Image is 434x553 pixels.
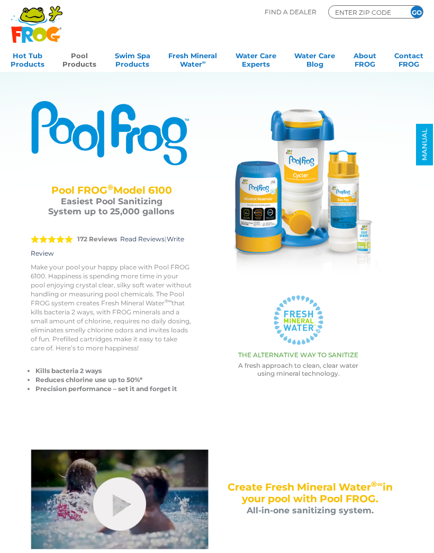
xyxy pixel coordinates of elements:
a: Read Reviews [120,235,165,243]
a: Fresh MineralWater∞ [168,48,217,69]
p: Find A Dealer [265,5,317,19]
sup: ®∞ [371,479,382,489]
input: GO [411,6,423,18]
input: Zip Code Form [334,7,397,17]
p: Make your pool your happy place with Pool FROG 6100. Happiness is spending more time in your pool... [31,262,192,352]
span: Create Fresh Mineral Water in your pool with Pool FROG. [228,481,392,505]
p: A fresh approach to clean, clear water using mineral technology. [209,361,387,377]
a: ContactFROG [394,48,423,69]
a: AboutFROG [354,48,376,69]
span: All-in-one sanitizing system. [247,505,374,515]
li: Precision performance – set it and forget it [35,384,192,393]
h3: Easiest Pool Sanitizing System up to 25,000 gallons [44,196,179,216]
sup: ®∞ [165,298,171,304]
img: Product Logo [31,100,192,166]
a: Swim SpaProducts [115,48,150,69]
span: 5 [31,235,73,243]
h2: Pool FROG Model 6100 [44,185,179,196]
a: MANUAL [416,124,433,166]
li: Kills bacteria 2 ways [35,366,192,375]
img: flippin-frog-video-still [31,449,209,549]
div: | [31,221,192,262]
strong: 172 Reviews [77,235,117,243]
a: Hot TubProducts [11,48,44,69]
sup: ® [107,183,113,192]
a: PoolProducts [62,48,96,69]
a: Water CareExperts [236,48,276,69]
a: Water CareBlog [294,48,335,69]
li: Reduces chlorine use up to 50%* [35,375,192,384]
h3: THE ALTERNATIVE WAY TO SANITIZE [209,351,387,359]
sup: ∞ [202,59,206,65]
a: Write Review [31,235,184,257]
